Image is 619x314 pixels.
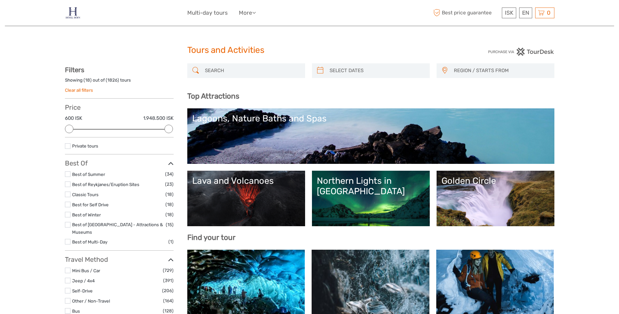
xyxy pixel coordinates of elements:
[72,212,101,217] a: Best of Winter
[107,77,117,83] label: 1826
[65,5,81,21] img: 686-49135f22-265b-4450-95ba-bc28a5d02e86_logo_small.jpg
[432,8,500,18] span: Best price guarantee
[192,113,549,159] a: Lagoons, Nature Baths and Spas
[65,87,93,93] a: Clear all filters
[65,77,174,87] div: Showing ( ) out of ( ) tours
[239,8,256,18] a: More
[546,9,551,16] span: 0
[163,277,174,284] span: (391)
[65,115,82,122] label: 600 ISK
[441,176,549,186] div: Golden Circle
[187,92,239,101] b: Top Attractions
[488,48,554,56] img: PurchaseViaTourDesk.png
[65,103,174,111] h3: Price
[165,201,174,208] span: (18)
[192,176,300,186] div: Lava and Volcanoes
[65,159,174,167] h3: Best Of
[317,176,425,221] a: Northern Lights in [GEOGRAPHIC_DATA]
[162,287,174,294] span: (206)
[72,202,109,207] a: Best for Self Drive
[519,8,532,18] div: EN
[72,268,100,273] a: Mini Bus / Car
[187,233,236,242] b: Find your tour
[72,298,110,304] a: Other / Non-Travel
[72,182,139,187] a: Best of Reykjanes/Eruption Sites
[163,267,174,274] span: (729)
[192,113,549,124] div: Lagoons, Nature Baths and Spas
[187,45,432,55] h1: Tours and Activities
[72,143,98,149] a: Private tours
[72,222,163,235] a: Best of [GEOGRAPHIC_DATA] - Attractions & Museums
[72,288,93,293] a: Self-Drive
[165,170,174,178] span: (34)
[441,176,549,221] a: Golden Circle
[451,65,551,76] button: REGION / STARTS FROM
[192,176,300,221] a: Lava and Volcanoes
[165,181,174,188] span: (23)
[202,65,302,76] input: SEARCH
[72,239,107,244] a: Best of Multi-Day
[72,278,95,283] a: Jeep / 4x4
[166,221,174,228] span: (15)
[317,176,425,197] div: Northern Lights in [GEOGRAPHIC_DATA]
[65,256,174,263] h3: Travel Method
[72,308,80,314] a: Bus
[72,192,99,197] a: Classic Tours
[163,297,174,305] span: (164)
[165,211,174,218] span: (18)
[505,9,513,16] span: ISK
[143,115,174,122] label: 1.948.500 ISK
[165,191,174,198] span: (18)
[65,66,84,74] strong: Filters
[85,77,90,83] label: 18
[327,65,426,76] input: SELECT DATES
[187,8,228,18] a: Multi-day tours
[168,238,174,245] span: (1)
[72,172,105,177] a: Best of Summer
